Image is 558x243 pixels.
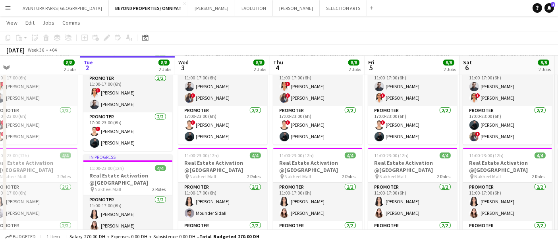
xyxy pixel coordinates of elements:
div: 2 Jobs [539,66,551,72]
span: Total Budgeted 270.00 DH [199,233,259,239]
span: Edit [25,19,35,26]
span: Nakheel Mall [190,174,216,179]
h3: Real Estate Activation @[GEOGRAPHIC_DATA] [463,159,552,174]
span: 8/8 [348,60,359,66]
app-card-role: Promoter2/211:00-17:00 (6h)[PERSON_NAME]![PERSON_NAME] [178,67,267,106]
app-card-role: Promoter2/211:00-17:00 (6h)![PERSON_NAME]![PERSON_NAME] [273,67,362,106]
span: 2 Roles [437,174,451,179]
span: 11:00-23:00 (12h) [469,152,504,158]
span: 11:00-23:00 (12h) [280,152,314,158]
button: AVENTURA PARKS [GEOGRAPHIC_DATA] [16,0,109,16]
span: 3 [177,63,189,72]
div: [DATE] [6,46,25,54]
a: View [3,17,21,28]
span: Fri [368,59,375,66]
div: 2 Jobs [64,66,76,72]
span: 4/4 [345,152,356,158]
a: Comms [59,17,83,28]
span: Nakheel Mall [475,174,501,179]
span: ! [380,93,385,98]
span: 2 Roles [58,174,71,179]
span: ! [286,82,290,87]
span: 2 Roles [532,174,546,179]
div: 2 Jobs [349,66,361,72]
span: 8/8 [64,60,75,66]
span: ! [191,120,195,125]
span: ! [1,120,6,125]
span: Nakheel Mall [285,174,311,179]
span: 1 [551,2,555,7]
span: 2 Roles [153,186,166,192]
app-card-role: Promoter2/211:00-17:00 (6h)[PERSON_NAME][PERSON_NAME] [273,183,362,221]
app-job-card: 11:00-23:00 (12h)4/4Real Estate Activation @MOE [GEOGRAPHIC_DATA]2 RolesPromoter2/211:00-17:00 (6... [273,40,362,145]
span: 8/8 [443,60,454,66]
h3: Real Estate Activation @[GEOGRAPHIC_DATA] [83,172,172,186]
span: 4/4 [535,152,546,158]
span: Nakheel Mall [95,186,122,192]
span: Comms [62,19,80,26]
div: 2 Jobs [444,66,456,72]
span: 8/8 [158,60,170,66]
app-card-role: Promoter2/217:00-23:00 (6h)![PERSON_NAME][PERSON_NAME] [273,106,362,145]
app-card-role: Promoter2/211:00-17:00 (6h)[PERSON_NAME][PERSON_NAME] [463,183,552,221]
span: 11:00-23:00 (12h) [90,165,124,171]
app-card-role: Promoter2/211:00-17:00 (6h)[PERSON_NAME]![PERSON_NAME] [463,67,552,106]
span: ! [191,93,195,98]
span: Jobs [42,19,54,26]
span: 5 [367,63,375,72]
app-card-role: Promoter2/211:00-17:00 (6h)[PERSON_NAME][PERSON_NAME] [368,183,457,221]
button: EVOLUTION [235,0,273,16]
span: 1 item [44,233,63,239]
span: ! [286,120,290,125]
a: 1 [544,3,554,13]
app-job-card: 11:00-23:00 (12h)4/4Real Estate Activation @MOE [GEOGRAPHIC_DATA]2 RolesPromoter2/211:00-17:00 (6... [178,40,267,145]
span: Sat [463,59,472,66]
div: Salary 270.00 DH + Expenses 0.00 DH + Subsistence 0.00 DH = [70,233,259,239]
a: Jobs [39,17,58,28]
app-card-role: Promoter2/211:00-17:00 (6h)[PERSON_NAME]![PERSON_NAME] [368,67,457,106]
span: Nakheel Mall [380,174,406,179]
span: 2 Roles [247,174,261,179]
button: [PERSON_NAME] [188,0,235,16]
span: Tue [83,59,93,66]
span: ! [1,132,6,137]
div: +04 [49,47,57,53]
app-card-role: Promoter2/217:00-23:00 (6h)[PERSON_NAME]![PERSON_NAME] [463,106,552,145]
button: BEYOND PROPERTIES/ OMNIYAT [109,0,188,16]
span: 6 [462,63,472,72]
span: 11:00-23:00 (12h) [375,152,409,158]
h3: Real Estate Activation @[GEOGRAPHIC_DATA] [273,159,362,174]
span: 4/4 [440,152,451,158]
span: 2 Roles [342,174,356,179]
span: 8/8 [253,60,265,66]
span: ! [96,88,100,93]
h3: Real Estate Activation @[GEOGRAPHIC_DATA] [368,159,457,174]
span: 11:00-23:00 (12h) [185,152,219,158]
span: 4/4 [155,165,166,171]
button: [PERSON_NAME] [273,0,320,16]
span: Budgeted [13,234,36,239]
span: View [6,19,17,26]
span: 8/8 [538,60,549,66]
span: Week 36 [26,47,46,53]
span: 4/4 [60,152,71,158]
span: ! [380,120,385,125]
button: SELECTION ARTS [320,0,367,16]
span: ! [286,93,290,98]
h3: Real Estate Activation @[GEOGRAPHIC_DATA] [178,159,267,174]
a: Edit [22,17,38,28]
div: 2 Jobs [254,66,266,72]
app-card-role: Promoter2/217:00-23:00 (6h)![PERSON_NAME][PERSON_NAME] [178,106,267,145]
div: In progress [83,154,172,160]
button: Budgeted [4,232,37,241]
app-card-role: Promoter2/217:00-23:00 (6h)![PERSON_NAME][PERSON_NAME] [368,106,457,145]
div: 11:00-23:00 (12h)4/4Real Estate Activation @MOE [GEOGRAPHIC_DATA]2 RolesPromoter2/211:00-17:00 (6... [368,40,457,145]
app-job-card: 11:00-23:00 (12h)4/4Real Estate Activation @MOE [GEOGRAPHIC_DATA]2 RolesPromoter2/211:00-17:00 (6... [463,40,552,145]
span: Thu [273,59,283,66]
span: 4 [272,63,283,72]
app-job-card: In progress11:00-23:00 (12h)4/4Real Estate Activation @MOE [GEOGRAPHIC_DATA]2 RolesPromoter2/211:... [83,40,172,151]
